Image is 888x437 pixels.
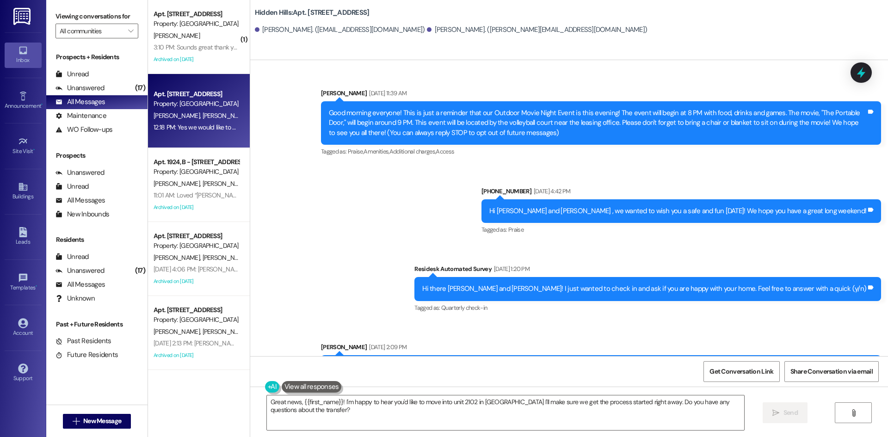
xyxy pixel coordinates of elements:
[154,339,735,347] div: [DATE] 2:13 PM: [PERSON_NAME]... for [PERSON_NAME] at residence... starting at 2pm Nail trim/fili...
[321,342,881,355] div: [PERSON_NAME]
[153,276,240,287] div: Archived on [DATE]
[154,231,239,241] div: Apt. [STREET_ADDRESS]
[55,294,95,303] div: Unknown
[772,409,779,417] i: 
[389,148,436,155] span: Additional charges ,
[202,327,248,336] span: [PERSON_NAME]
[83,416,121,426] span: New Message
[5,315,42,340] a: Account
[492,264,530,274] div: [DATE] 1:20 PM
[55,280,105,289] div: All Messages
[154,315,239,325] div: Property: [GEOGRAPHIC_DATA]
[267,395,744,430] textarea: Great news, {{first_name}}! I'm happy to hear you'd like to move into unit 2102 in [GEOGRAPHIC_DA...
[321,145,881,158] div: Tagged as:
[850,409,857,417] i: 
[153,202,240,213] div: Archived on [DATE]
[154,265,338,273] div: [DATE] 4:06 PM: [PERSON_NAME] 4:30 Nail trim for [PERSON_NAME]
[703,361,779,382] button: Get Conversation Link
[55,125,112,135] div: WO Follow-ups
[364,148,389,155] span: Amenities ,
[348,148,364,155] span: Praise ,
[427,25,647,35] div: [PERSON_NAME]. ([PERSON_NAME][EMAIL_ADDRESS][DOMAIN_NAME])
[55,97,105,107] div: All Messages
[154,167,239,177] div: Property: [GEOGRAPHIC_DATA]
[321,88,881,101] div: [PERSON_NAME]
[154,43,242,51] div: 3:10 PM: Sounds great thank you!
[55,111,106,121] div: Maintenance
[73,418,80,425] i: 
[422,284,866,294] div: Hi there [PERSON_NAME] and [PERSON_NAME]! I just wanted to check in and ask if you are happy with...
[784,361,879,382] button: Share Conversation via email
[414,264,881,277] div: Residesk Automated Survey
[55,252,89,262] div: Unread
[436,148,454,155] span: Access
[41,101,43,108] span: •
[154,241,239,251] div: Property: [GEOGRAPHIC_DATA]
[763,402,808,423] button: Send
[481,223,881,236] div: Tagged as:
[5,224,42,249] a: Leads
[508,226,524,234] span: Praise
[36,283,37,289] span: •
[255,8,370,18] b: Hidden Hills: Apt. [STREET_ADDRESS]
[154,327,203,336] span: [PERSON_NAME]
[202,111,248,120] span: [PERSON_NAME]
[55,182,89,191] div: Unread
[154,179,203,188] span: [PERSON_NAME]
[5,134,42,159] a: Site Visit •
[33,147,35,153] span: •
[46,52,148,62] div: Prospects + Residents
[55,209,109,219] div: New Inbounds
[154,111,203,120] span: [PERSON_NAME]
[154,99,239,109] div: Property: [GEOGRAPHIC_DATA]
[154,253,203,262] span: [PERSON_NAME]
[55,336,111,346] div: Past Residents
[63,414,131,429] button: New Message
[709,367,773,376] span: Get Conversation Link
[414,301,881,314] div: Tagged as:
[481,186,881,199] div: [PHONE_NUMBER]
[55,196,105,205] div: All Messages
[154,157,239,167] div: Apt. 1924, B - [STREET_ADDRESS]
[133,264,148,278] div: (17)
[55,350,118,360] div: Future Residents
[154,305,239,315] div: Apt. [STREET_ADDRESS]
[55,266,105,276] div: Unanswered
[55,69,89,79] div: Unread
[60,24,123,38] input: All communities
[153,54,240,65] div: Archived on [DATE]
[5,43,42,68] a: Inbox
[154,123,348,131] div: 12:18 PM: Yes we would like to move into the new unit. [STREET_ADDRESS]
[55,168,105,178] div: Unanswered
[46,151,148,160] div: Prospects
[153,350,240,361] div: Archived on [DATE]
[255,25,425,35] div: [PERSON_NAME]. ([EMAIL_ADDRESS][DOMAIN_NAME])
[783,408,798,418] span: Send
[13,8,32,25] img: ResiDesk Logo
[5,361,42,386] a: Support
[202,179,248,188] span: [PERSON_NAME]
[154,9,239,19] div: Apt. [STREET_ADDRESS]
[154,31,200,40] span: [PERSON_NAME]
[46,320,148,329] div: Past + Future Residents
[46,235,148,245] div: Residents
[128,27,133,35] i: 
[133,81,148,95] div: (17)
[55,9,138,24] label: Viewing conversations for
[154,19,239,29] div: Property: [GEOGRAPHIC_DATA]
[367,88,407,98] div: [DATE] 11:39 AM
[790,367,873,376] span: Share Conversation via email
[531,186,571,196] div: [DATE] 4:42 PM
[202,253,248,262] span: [PERSON_NAME]
[329,108,866,138] div: Good morning everyone! This is just a reminder that our Outdoor Movie Night Event is this evening...
[55,83,105,93] div: Unanswered
[441,304,487,312] span: Quarterly check-in
[5,179,42,204] a: Buildings
[367,342,407,352] div: [DATE] 2:09 PM
[154,89,239,99] div: Apt. [STREET_ADDRESS]
[489,206,866,216] div: Hi [PERSON_NAME] and [PERSON_NAME] , we wanted to wish you a safe and fun [DATE]! We hope you hav...
[5,270,42,295] a: Templates •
